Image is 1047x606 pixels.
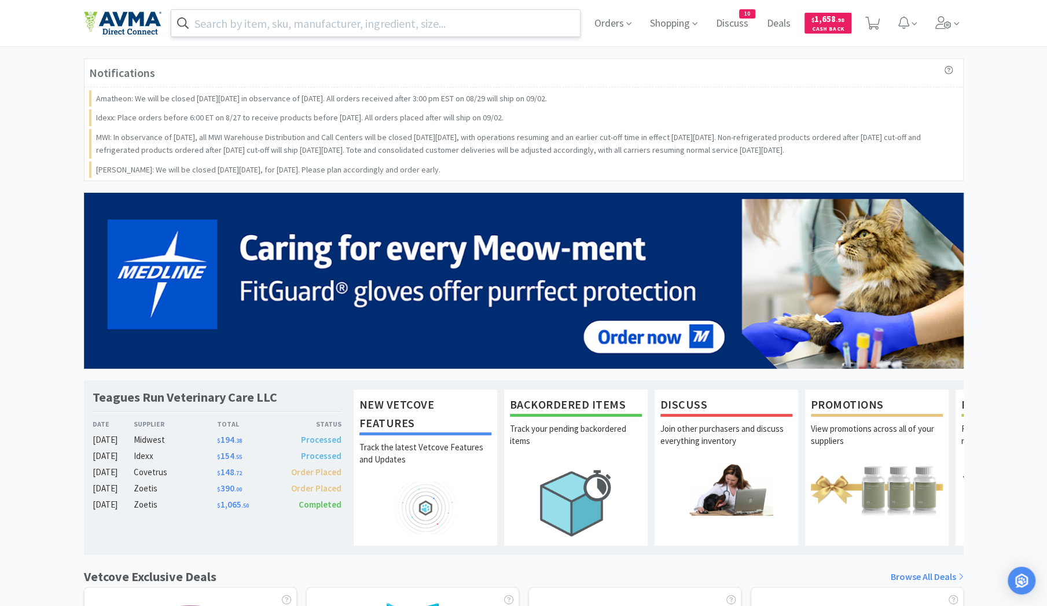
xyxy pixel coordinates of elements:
span: Processed [300,434,341,445]
a: [DATE]Midwest$194.38Processed [93,433,341,447]
p: Track the latest Vetcove Features and Updates [359,441,491,482]
div: Covetrus [134,465,216,479]
h1: Promotions [811,395,943,417]
a: $1,658.98Cash Back [804,8,851,39]
a: Discuss10 [711,19,753,29]
span: . 38 [234,437,241,445]
p: MWI: In observance of [DATE], all MWI Warehouse Distribution and Call Centers will be closed [DAT... [96,131,954,157]
div: Status [279,418,341,429]
div: [DATE] [93,433,134,447]
span: . 55 [234,453,241,461]
span: Cash Back [811,26,844,34]
span: 10 [740,10,755,18]
p: Amatheon: We will be closed [DATE][DATE] in observance of [DATE]. All orders received after 3:00 ... [96,92,547,105]
a: DiscussJoin other purchasers and discuss everything inventory [654,389,799,546]
h1: Discuss [660,395,792,417]
a: Browse All Deals [891,570,964,585]
a: Deals [762,19,795,29]
span: 148 [216,467,241,478]
img: e4e33dab9f054f5782a47901c742baa9_102.png [84,11,161,35]
span: . 98 [836,16,844,24]
span: Processed [300,450,341,461]
span: Order Placed [291,483,341,494]
h1: Vetcove Exclusive Deals [84,567,216,587]
span: $ [216,486,220,493]
div: Supplier [134,418,216,429]
a: Backordered ItemsTrack your pending backordered items [504,389,648,546]
div: Idexx [134,449,216,463]
span: . 50 [241,502,248,509]
div: Zoetis [134,498,216,512]
span: 194 [216,434,241,445]
div: Zoetis [134,482,216,495]
a: [DATE]Zoetis$390.00Order Placed [93,482,341,495]
p: Join other purchasers and discuss everything inventory [660,423,792,463]
div: Open Intercom Messenger [1008,567,1035,594]
span: $ [216,453,220,461]
div: [DATE] [93,465,134,479]
span: 1,658 [811,13,844,24]
span: Order Placed [291,467,341,478]
a: New Vetcove FeaturesTrack the latest Vetcove Features and Updates [353,389,498,546]
p: Idexx: Place orders before 6:00 ET on 8/27 to receive products before [DATE]. All orders placed a... [96,111,504,124]
img: hero_feature_roadmap.png [359,482,491,534]
div: Midwest [134,433,216,447]
a: [DATE]Idexx$154.55Processed [93,449,341,463]
h1: Teagues Run Veterinary Care LLC [93,389,277,406]
img: hero_discuss.png [660,463,792,516]
p: Track your pending backordered items [510,423,642,463]
div: [DATE] [93,498,134,512]
div: [DATE] [93,482,134,495]
p: View promotions across all of your suppliers [811,423,943,463]
span: $ [216,502,220,509]
span: $ [216,437,220,445]
a: [DATE]Covetrus$148.72Order Placed [93,465,341,479]
a: PromotionsView promotions across all of your suppliers [804,389,949,546]
span: 1,065 [216,499,248,510]
div: [DATE] [93,449,134,463]
p: [PERSON_NAME]: We will be closed [DATE][DATE], for [DATE]. Please plan accordingly and order early. [96,163,440,176]
div: Total [216,418,279,429]
img: 5b85490d2c9a43ef9873369d65f5cc4c_481.png [84,193,964,369]
h1: Backordered Items [510,395,642,417]
span: 390 [216,483,241,494]
span: . 72 [234,469,241,477]
span: Completed [298,499,341,510]
img: hero_backorders.png [510,463,642,542]
span: . 00 [234,486,241,493]
span: $ [216,469,220,477]
h1: New Vetcove Features [359,395,491,435]
span: $ [811,16,814,24]
img: hero_promotions.png [811,463,943,516]
a: [DATE]Zoetis$1,065.50Completed [93,498,341,512]
input: Search by item, sku, manufacturer, ingredient, size... [171,10,581,36]
h3: Notifications [89,64,155,82]
span: 154 [216,450,241,461]
div: Date [93,418,134,429]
